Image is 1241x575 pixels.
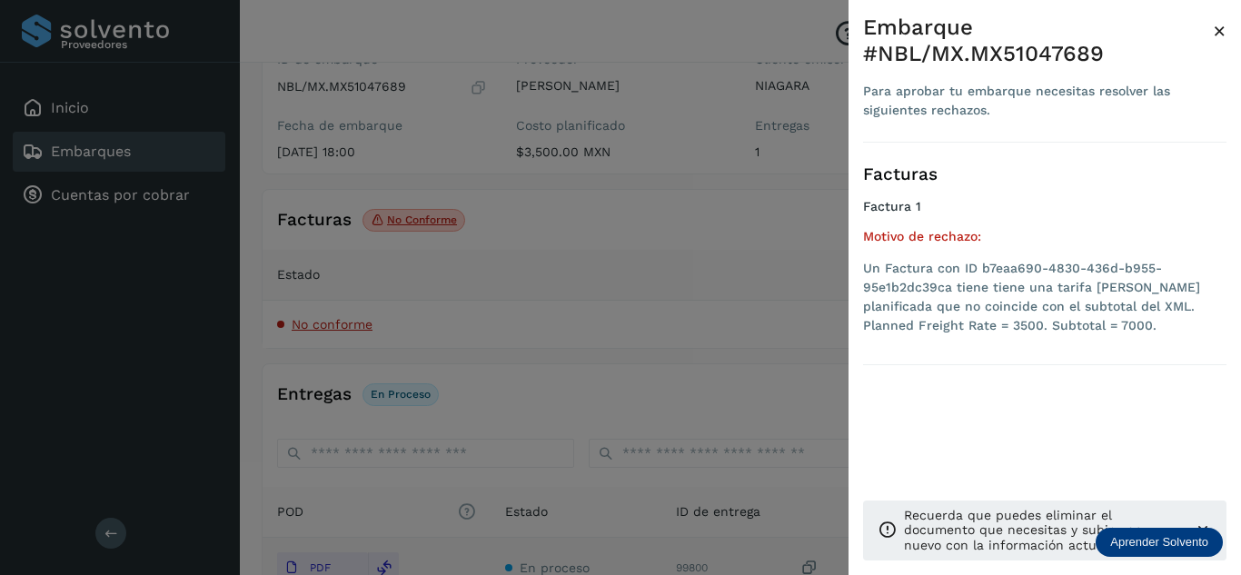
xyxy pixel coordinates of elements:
h3: Facturas [863,164,1226,185]
div: Aprender Solvento [1096,528,1223,557]
p: Aprender Solvento [1110,535,1208,550]
div: Embarque #NBL/MX.MX51047689 [863,15,1213,67]
button: Close [1213,15,1226,47]
span: × [1213,18,1226,44]
h4: Factura 1 [863,199,1226,214]
h5: Motivo de rechazo: [863,229,1226,244]
div: Para aprobar tu embarque necesitas resolver las siguientes rechazos. [863,82,1213,120]
p: Recuerda que puedes eliminar el documento que necesitas y subir uno nuevo con la información actu... [904,508,1179,553]
li: Un Factura con ID b7eaa690-4830-436d-b955-95e1b2dc39ca tiene tiene una tarifa [PERSON_NAME] plani... [863,259,1226,335]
